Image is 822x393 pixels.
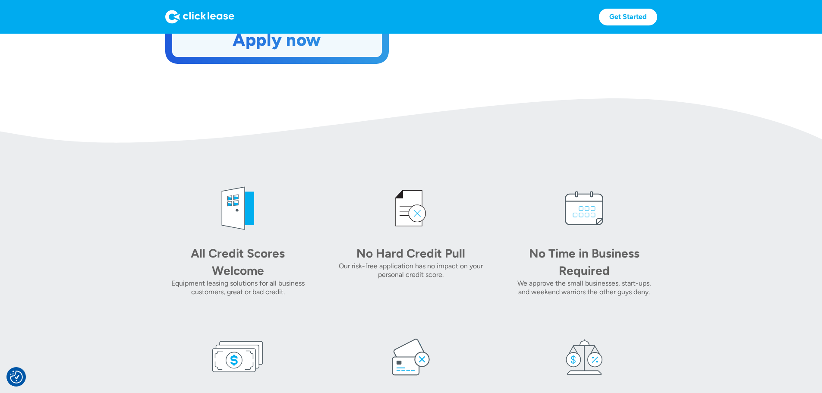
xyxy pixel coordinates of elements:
[385,182,437,234] img: credit icon
[212,182,264,234] img: welcome icon
[524,245,645,279] div: No Time in Business Required
[10,371,23,384] button: Consent Preferences
[558,182,610,234] img: calendar icon
[385,331,437,383] img: card icon
[558,331,610,383] img: tax icon
[599,9,657,25] a: Get Started
[165,279,311,296] div: Equipment leasing solutions for all business customers, great or bad credit.
[350,245,471,262] div: No Hard Credit Pull
[212,331,264,383] img: money icon
[10,371,23,384] img: Revisit consent button
[165,10,234,24] img: Logo
[177,245,298,279] div: All Credit Scores Welcome
[338,262,484,279] div: Our risk-free application has no impact on your personal credit score.
[173,23,381,57] a: Apply now
[511,279,657,296] div: We approve the small businesses, start-ups, and weekend warriors the other guys deny.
